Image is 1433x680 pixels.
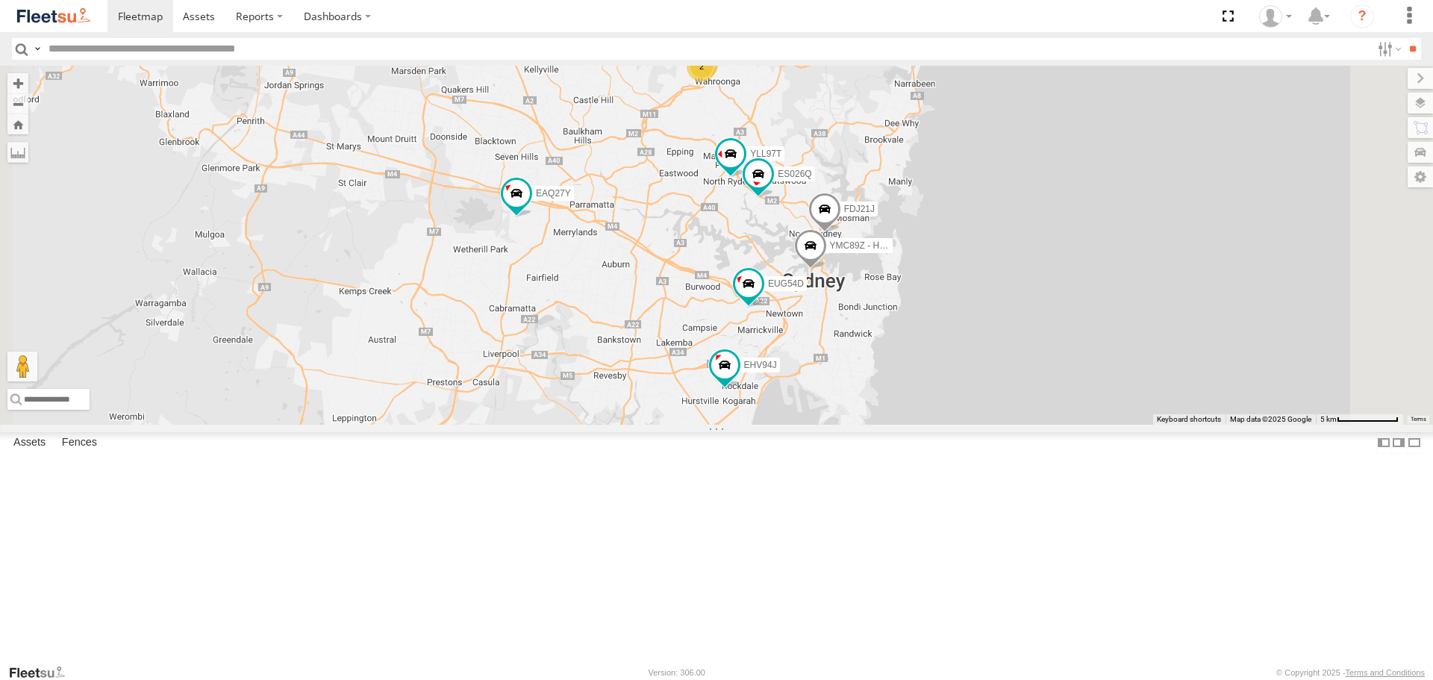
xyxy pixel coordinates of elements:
span: EUG54D [768,278,804,289]
div: 2 [687,52,716,81]
span: 5 km [1320,415,1337,423]
label: Measure [7,142,28,163]
label: Search Filter Options [1372,38,1404,60]
img: fleetsu-logo-horizontal.svg [15,6,93,26]
div: Piers Hill [1254,5,1297,28]
button: Keyboard shortcuts [1157,414,1221,425]
button: Drag Pegman onto the map to open Street View [7,352,37,381]
span: FDJ21J [844,205,875,215]
a: Terms (opens in new tab) [1411,416,1426,422]
div: Version: 306.00 [649,668,705,677]
span: EHV94J [744,361,777,371]
button: Zoom out [7,93,28,114]
button: Map scale: 5 km per 79 pixels [1316,414,1403,425]
label: Dock Summary Table to the Right [1391,432,1406,454]
label: Dock Summary Table to the Left [1376,432,1391,454]
button: Zoom Home [7,114,28,134]
span: Map data ©2025 Google [1230,415,1311,423]
i: ? [1350,4,1374,28]
label: Search Query [31,38,43,60]
a: Terms and Conditions [1346,668,1425,677]
span: YLL97T [750,149,781,160]
span: YMC89Z - HiAce [830,240,897,251]
label: Hide Summary Table [1407,432,1422,454]
label: Fences [54,433,104,454]
span: ES026Q [778,169,811,179]
div: © Copyright 2025 - [1276,668,1425,677]
a: Visit our Website [8,665,77,680]
button: Zoom in [7,73,28,93]
label: Map Settings [1408,166,1433,187]
label: Assets [6,433,53,454]
span: EAQ27Y [536,189,571,199]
